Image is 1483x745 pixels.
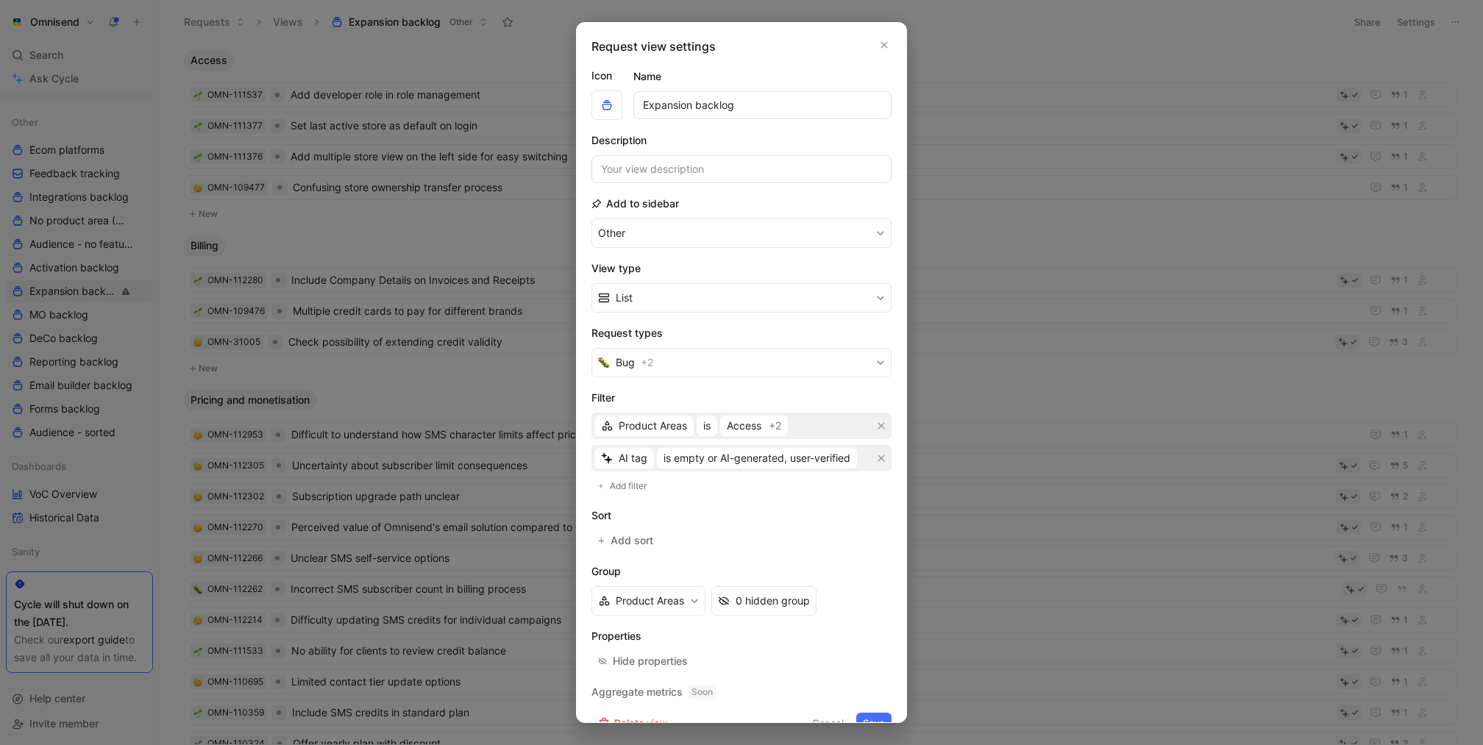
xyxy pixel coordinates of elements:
button: is empty or AI-generated, user-verified [657,448,857,468]
label: Icon [591,67,622,85]
h2: Request view settings [591,38,716,55]
div: +2 [769,417,781,435]
button: Product Areas [594,416,694,436]
span: AI tag [619,449,647,467]
button: Product Areas [591,586,705,616]
div: 0 hidden group [736,592,810,610]
button: Hide properties [591,651,694,671]
button: 0 hidden group [711,586,817,616]
span: Add sort [611,532,655,549]
input: Your view description [591,155,892,183]
span: Bug [616,354,635,371]
button: Save [856,713,892,733]
h2: Filter [591,389,892,407]
button: List [591,283,892,313]
div: Hide properties [613,652,688,670]
h2: Description [591,132,647,149]
button: Add sort [591,530,661,551]
span: Product Areas [619,417,687,435]
span: Access [727,417,761,435]
button: Delete view [591,713,675,733]
img: 🐛 [598,357,610,368]
button: Add filter [591,477,655,495]
button: is [697,416,717,436]
span: Soon [689,685,716,699]
span: is empty or AI-generated, user-verified [664,449,850,467]
span: + 2 [641,354,653,371]
h2: Request types [591,324,892,342]
h2: Add to sidebar [591,195,679,213]
h2: View type [591,260,892,277]
button: Access+2 [720,416,788,436]
h2: Properties [591,627,892,645]
input: Your view name [633,91,892,119]
span: is [703,417,711,435]
button: Cancel [805,713,850,733]
h2: Name [633,68,661,85]
h2: Aggregate metrics [591,683,892,701]
button: 🐛Bug+2 [591,348,892,377]
h2: Sort [591,507,892,524]
h2: Group [591,563,892,580]
button: AI tag [594,448,654,468]
span: Add filter [610,479,648,493]
button: Other [591,218,892,248]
